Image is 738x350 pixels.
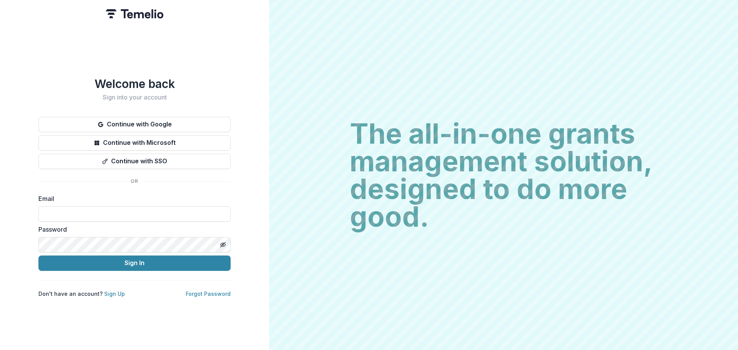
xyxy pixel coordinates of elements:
a: Forgot Password [186,290,231,297]
label: Email [38,194,226,203]
button: Continue with Microsoft [38,135,231,151]
h2: Sign into your account [38,94,231,101]
label: Password [38,225,226,234]
h1: Welcome back [38,77,231,91]
button: Continue with Google [38,117,231,132]
img: Temelio [106,9,163,18]
button: Sign In [38,255,231,271]
p: Don't have an account? [38,290,125,298]
button: Continue with SSO [38,154,231,169]
button: Toggle password visibility [217,239,229,251]
a: Sign Up [104,290,125,297]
